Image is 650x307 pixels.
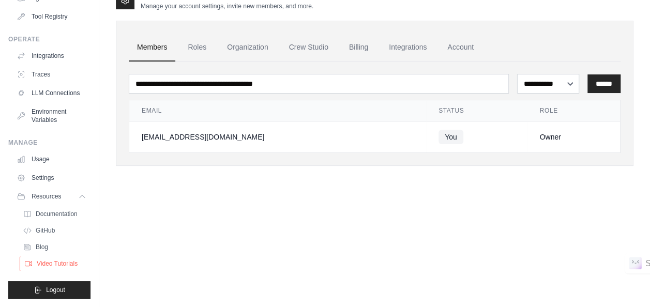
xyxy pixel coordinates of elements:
[19,240,90,254] a: Blog
[12,48,90,64] a: Integrations
[19,223,90,238] a: GitHub
[426,100,527,121] th: Status
[12,188,90,205] button: Resources
[439,34,482,62] a: Account
[37,259,78,268] span: Video Tutorials
[19,207,90,221] a: Documentation
[36,226,55,235] span: GitHub
[179,34,215,62] a: Roles
[381,34,435,62] a: Integrations
[527,100,620,121] th: Role
[219,34,276,62] a: Organization
[12,66,90,83] a: Traces
[8,35,90,43] div: Operate
[142,132,414,142] div: [EMAIL_ADDRESS][DOMAIN_NAME]
[129,100,426,121] th: Email
[8,281,90,299] button: Logout
[12,103,90,128] a: Environment Variables
[12,8,90,25] a: Tool Registry
[20,256,92,271] a: Video Tutorials
[539,132,608,142] div: Owner
[12,151,90,167] a: Usage
[36,243,48,251] span: Blog
[12,170,90,186] a: Settings
[12,85,90,101] a: LLM Connections
[341,34,376,62] a: Billing
[281,34,337,62] a: Crew Studio
[32,192,61,201] span: Resources
[36,210,78,218] span: Documentation
[129,34,175,62] a: Members
[439,130,463,144] span: You
[46,286,65,294] span: Logout
[8,139,90,147] div: Manage
[141,2,313,10] p: Manage your account settings, invite new members, and more.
